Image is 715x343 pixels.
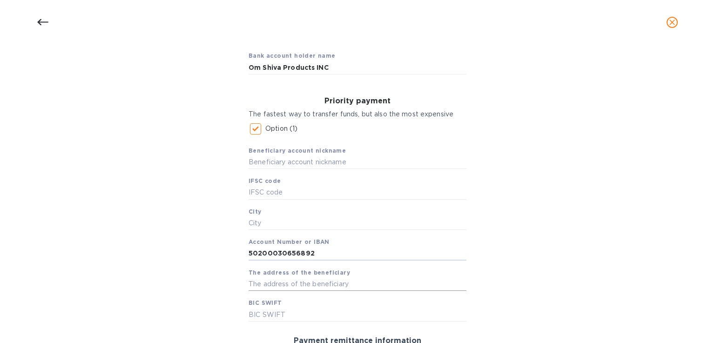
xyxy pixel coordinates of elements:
[249,269,350,276] b: The address of the beneficiary
[249,238,330,245] b: Account Number or IBAN
[249,247,466,261] input: Account Number or IBAN
[249,52,336,59] b: Bank account holder name
[661,11,683,34] button: close
[249,208,262,215] b: City
[249,177,281,184] b: IFSC code
[249,97,466,106] h3: Priority payment
[249,299,282,306] b: BIC SWIFT
[249,277,466,291] input: The address of the beneficiary
[249,216,466,230] input: City
[265,124,297,134] p: Option (1)
[249,109,466,119] p: The fastest way to transfer funds, but also the most expensive
[249,155,466,169] input: Beneficiary account nickname
[249,186,466,200] input: IFSC code
[249,308,466,322] input: BIC SWIFT
[249,147,346,154] b: Beneficiary account nickname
